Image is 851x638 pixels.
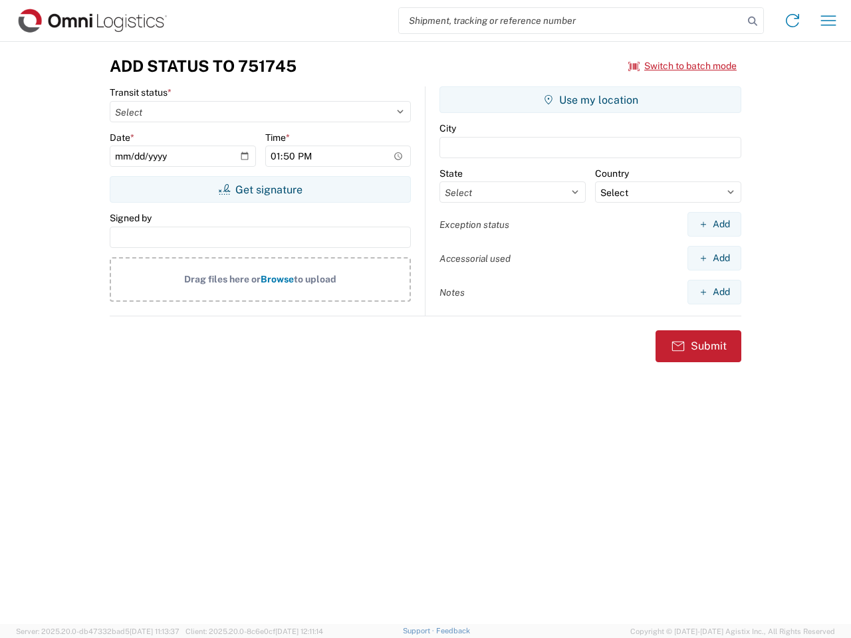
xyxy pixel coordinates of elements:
[595,167,629,179] label: Country
[294,274,336,284] span: to upload
[261,274,294,284] span: Browse
[265,132,290,144] label: Time
[16,627,180,635] span: Server: 2025.20.0-db47332bad5
[439,253,511,265] label: Accessorial used
[687,280,741,304] button: Add
[275,627,323,635] span: [DATE] 12:11:14
[403,627,436,635] a: Support
[399,8,743,33] input: Shipment, tracking or reference number
[439,167,463,179] label: State
[628,55,737,77] button: Switch to batch mode
[687,246,741,270] button: Add
[130,627,180,635] span: [DATE] 11:13:37
[439,286,465,298] label: Notes
[439,219,509,231] label: Exception status
[110,56,297,76] h3: Add Status to 751745
[439,122,456,134] label: City
[110,176,411,203] button: Get signature
[687,212,741,237] button: Add
[110,86,172,98] label: Transit status
[439,86,741,113] button: Use my location
[436,627,470,635] a: Feedback
[110,212,152,224] label: Signed by
[185,627,323,635] span: Client: 2025.20.0-8c6e0cf
[110,132,134,144] label: Date
[184,274,261,284] span: Drag files here or
[630,625,835,637] span: Copyright © [DATE]-[DATE] Agistix Inc., All Rights Reserved
[656,330,741,362] button: Submit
